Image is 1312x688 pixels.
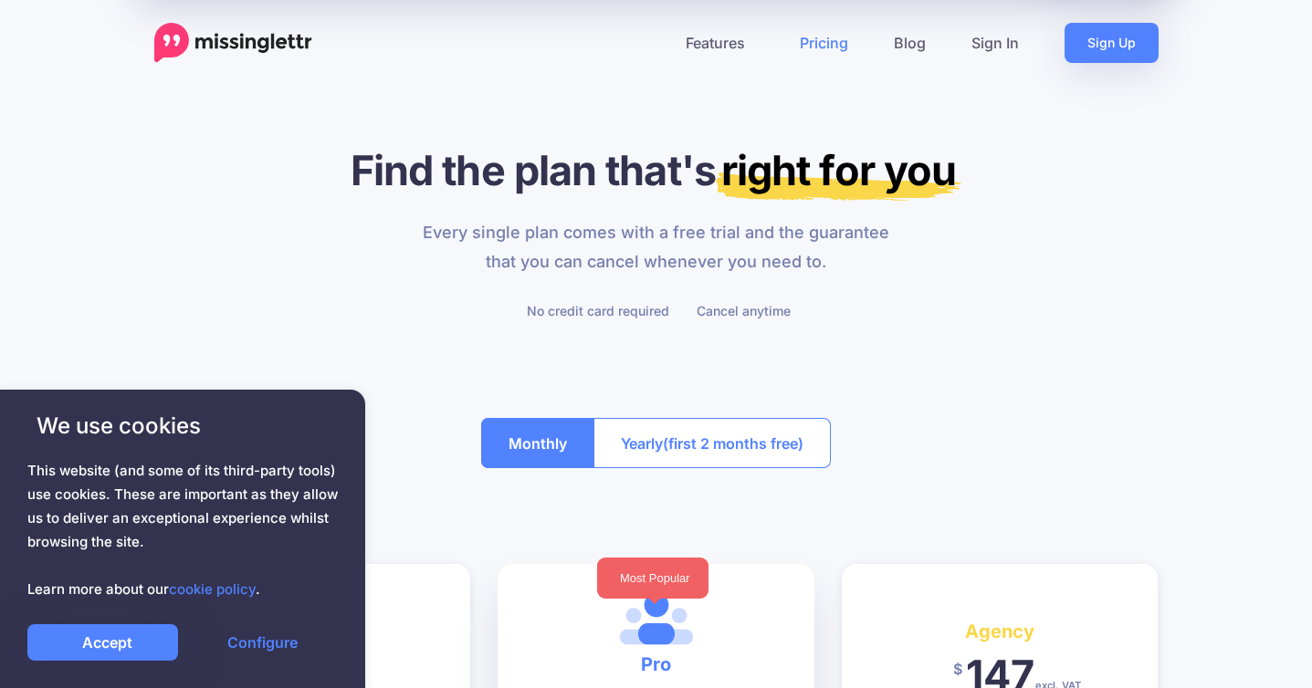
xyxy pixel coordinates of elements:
[187,624,338,661] a: Configure
[525,650,787,679] h4: Pro
[27,624,178,661] a: Accept
[27,410,338,442] span: We use cookies
[481,418,594,468] button: Monthly
[412,218,900,276] p: Every single plan comes with a free trial and the guarantee that you can cancel whenever you need...
[663,23,777,63] a: Features
[692,299,791,322] li: Cancel anytime
[154,145,1159,195] h1: Find the plan that's
[777,23,871,63] a: Pricing
[597,558,708,599] div: Most Popular
[663,429,803,458] span: (first 2 months free)
[154,23,312,63] a: Home
[1065,23,1159,63] a: Sign Up
[27,459,338,601] span: This website (and some of its third-party tools) use cookies. These are important as they allow u...
[593,418,831,468] button: Yearly(first 2 months free)
[949,23,1042,63] a: Sign In
[869,617,1131,646] h4: Agency
[169,580,256,598] a: cookie policy
[871,23,949,63] a: Blog
[522,299,669,322] li: No credit card required
[716,145,961,201] mark: right for you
